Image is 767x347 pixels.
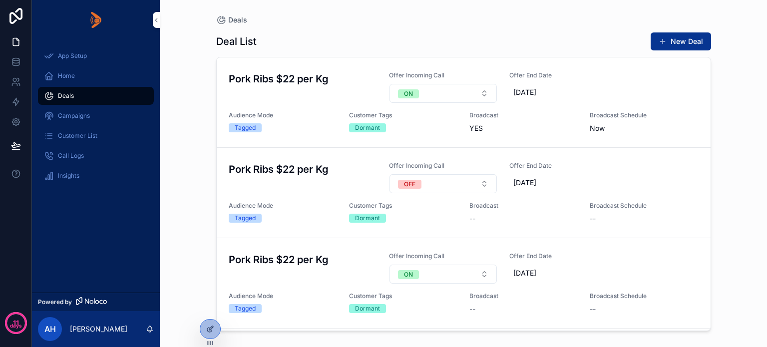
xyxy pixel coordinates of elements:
[13,318,19,328] p: 11
[38,107,154,125] a: Campaigns
[229,111,337,119] span: Audience Mode
[235,214,256,223] div: Tagged
[58,52,87,60] span: App Setup
[228,15,247,25] span: Deals
[32,293,160,311] a: Powered by
[404,270,413,279] div: ON
[58,172,79,180] span: Insights
[229,252,378,267] h3: Pork Ribs $22 per Kg
[469,292,578,300] span: Broadcast
[389,162,497,170] span: Offer Incoming Call
[217,238,711,329] a: Pork Ribs $22 per KgOffer Incoming CallSelect ButtonOffer End Date[DATE]Audience ModeTaggedCustom...
[590,304,596,314] span: --
[58,152,84,160] span: Call Logs
[355,123,380,132] div: Dormant
[44,323,56,335] span: AH
[469,202,578,210] span: Broadcast
[513,268,614,278] span: [DATE]
[216,15,247,25] a: Deals
[217,57,711,148] a: Pork Ribs $22 per KgOffer Incoming CallSelect ButtonOffer End Date[DATE]Audience ModeTaggedCustom...
[389,174,497,193] button: Select Button
[217,148,711,238] a: Pork Ribs $22 per KgOffer Incoming CallSelect ButtonOffer End Date[DATE]Audience ModeTaggedCustom...
[469,304,475,314] span: --
[355,214,380,223] div: Dormant
[349,292,457,300] span: Customer Tags
[229,202,337,210] span: Audience Mode
[509,71,618,79] span: Offer End Date
[216,34,257,48] h1: Deal List
[389,71,497,79] span: Offer Incoming Call
[509,162,618,170] span: Offer End Date
[590,214,596,224] span: --
[389,252,497,260] span: Offer Incoming Call
[58,92,74,100] span: Deals
[355,304,380,313] div: Dormant
[349,202,457,210] span: Customer Tags
[38,87,154,105] a: Deals
[590,123,698,133] span: Now
[70,324,127,334] p: [PERSON_NAME]
[58,112,90,120] span: Campaigns
[651,32,711,50] button: New Deal
[235,304,256,313] div: Tagged
[404,180,415,189] div: OFF
[389,265,497,284] button: Select Button
[469,123,578,133] span: YES
[229,162,378,177] h3: Pork Ribs $22 per Kg
[469,214,475,224] span: --
[38,127,154,145] a: Customer List
[469,111,578,119] span: Broadcast
[10,322,22,330] p: days
[32,40,160,198] div: scrollable content
[229,292,337,300] span: Audience Mode
[590,292,698,300] span: Broadcast Schedule
[513,87,614,97] span: [DATE]
[389,84,497,103] button: Select Button
[90,12,101,28] img: App logo
[513,178,614,188] span: [DATE]
[38,47,154,65] a: App Setup
[590,111,698,119] span: Broadcast Schedule
[58,72,75,80] span: Home
[38,167,154,185] a: Insights
[58,132,97,140] span: Customer List
[509,252,618,260] span: Offer End Date
[235,123,256,132] div: Tagged
[404,89,413,98] div: ON
[349,111,457,119] span: Customer Tags
[38,147,154,165] a: Call Logs
[38,298,72,306] span: Powered by
[590,202,698,210] span: Broadcast Schedule
[38,67,154,85] a: Home
[229,71,378,86] h3: Pork Ribs $22 per Kg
